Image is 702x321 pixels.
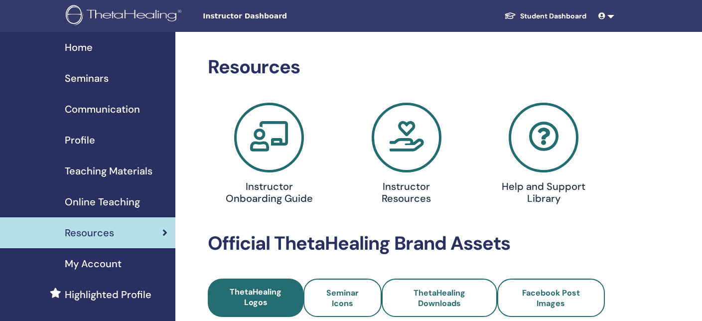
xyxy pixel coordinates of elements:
a: Instructor Onboarding Guide [206,103,332,208]
a: Facebook Post Images [497,279,605,317]
a: Seminar Icons [303,279,382,317]
span: Teaching Materials [65,163,152,178]
img: graduation-cap-white.svg [504,11,516,20]
a: ThetaHealing Downloads [382,279,497,317]
h2: Official ThetaHealing Brand Assets [208,232,605,255]
h4: Instructor Resources [363,180,450,204]
a: Student Dashboard [496,7,594,25]
span: Home [65,40,93,55]
span: Instructor Dashboard [203,11,352,21]
span: My Account [65,256,122,271]
span: Seminars [65,71,109,86]
h4: Help and Support Library [500,180,587,204]
h4: Instructor Onboarding Guide [225,180,313,204]
span: ThetaHealing Downloads [414,288,465,309]
span: Seminar Icons [326,288,359,309]
span: Online Teaching [65,194,140,209]
img: logo.png [66,5,185,27]
span: Resources [65,225,114,240]
a: ThetaHealing Logos [208,279,303,317]
span: Profile [65,133,95,148]
span: Communication [65,102,140,117]
span: Highlighted Profile [65,287,151,302]
span: Facebook Post Images [522,288,580,309]
a: Instructor Resources [344,103,469,208]
a: Help and Support Library [481,103,606,208]
span: ThetaHealing Logos [230,287,281,308]
h2: Resources [208,56,605,79]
